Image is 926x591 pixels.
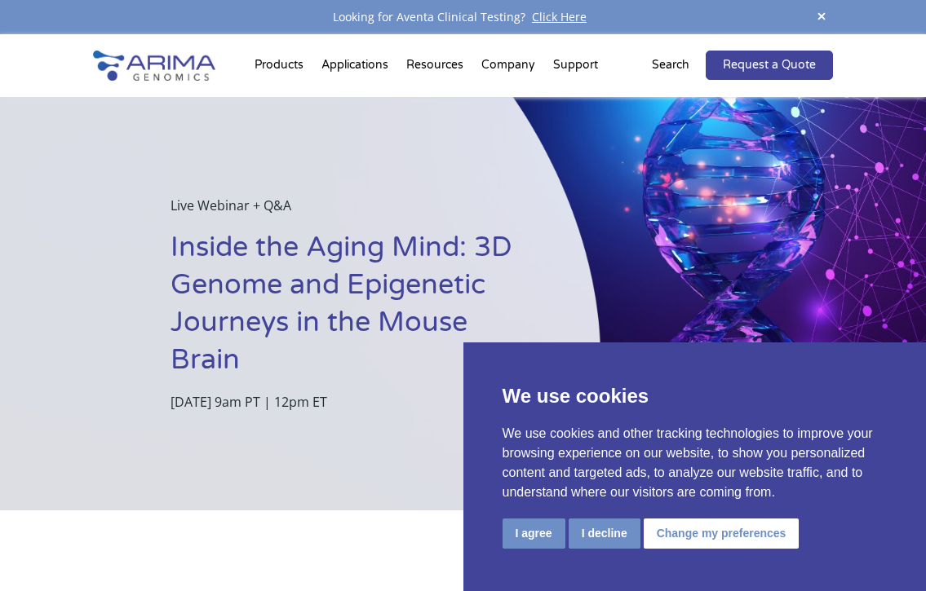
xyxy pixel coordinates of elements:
[503,382,888,411] p: We use cookies
[652,55,689,76] p: Search
[644,518,800,549] button: Change my preferences
[525,9,593,24] a: Click Here
[503,518,565,549] button: I agree
[171,195,519,229] p: Live Webinar + Q&A
[569,518,640,549] button: I decline
[93,7,834,28] div: Looking for Aventa Clinical Testing?
[503,424,888,502] p: We use cookies and other tracking technologies to improve your browsing experience on our website...
[171,391,519,412] p: [DATE] 9am PT | 12pm ET
[93,51,215,81] img: Arima-Genomics-logo
[706,51,833,80] a: Request a Quote
[171,229,519,391] h1: Inside the Aging Mind: 3D Genome and Epigenetic Journeys in the Mouse Brain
